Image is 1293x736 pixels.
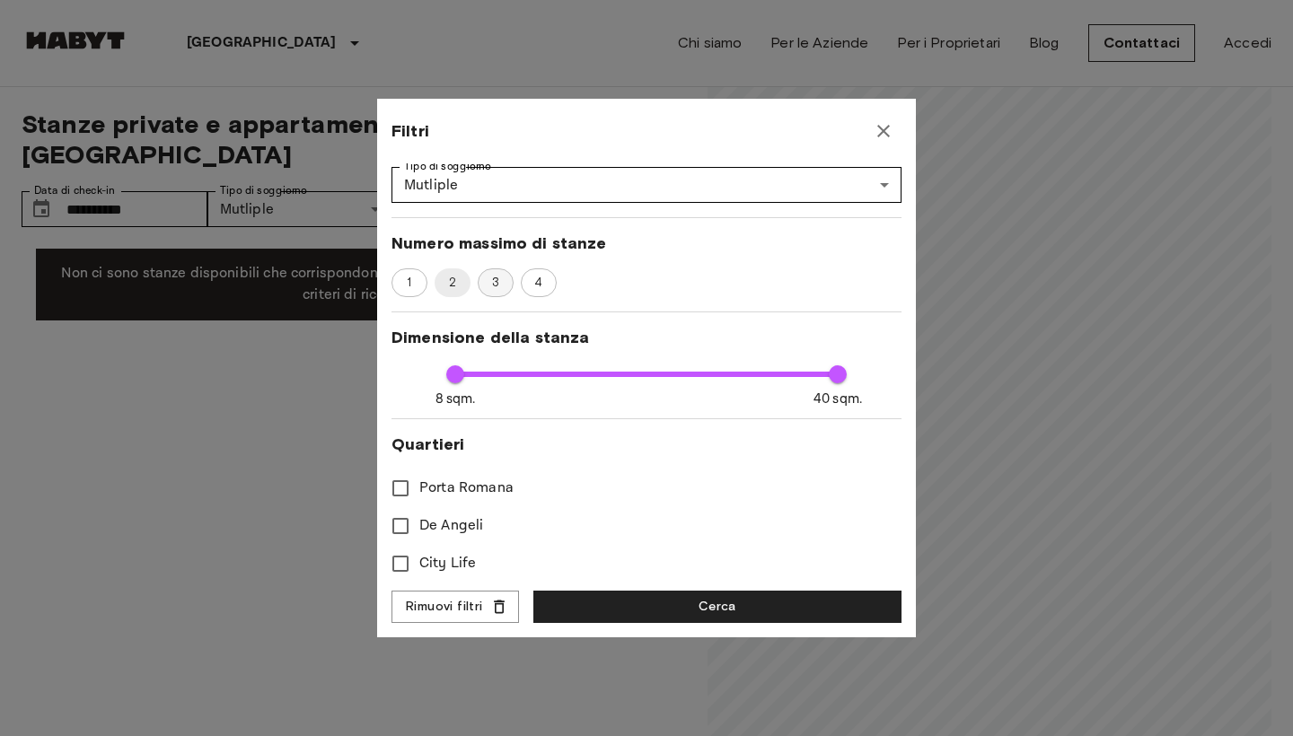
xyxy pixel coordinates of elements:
[435,268,471,297] div: 2
[391,327,902,348] span: Dimensione della stanza
[419,553,476,574] span: City Life
[391,232,902,254] span: Numero massimo di stanze
[524,274,552,292] span: 4
[533,591,902,624] button: Cerca
[397,274,421,292] span: 1
[391,120,429,142] span: Filtri
[814,390,862,408] span: 40 sqm.
[419,515,483,537] span: De Angeli
[478,268,514,297] div: 3
[391,167,902,203] div: Mutliple
[438,274,467,292] span: 2
[391,434,902,455] span: Quartieri
[391,268,427,297] div: 1
[419,478,514,499] span: Porta Romana
[482,274,509,292] span: 3
[404,159,491,174] label: Tipo di soggiorno
[391,591,519,624] button: Rimuovi filtri
[435,390,476,408] span: 8 sqm.
[521,268,557,297] div: 4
